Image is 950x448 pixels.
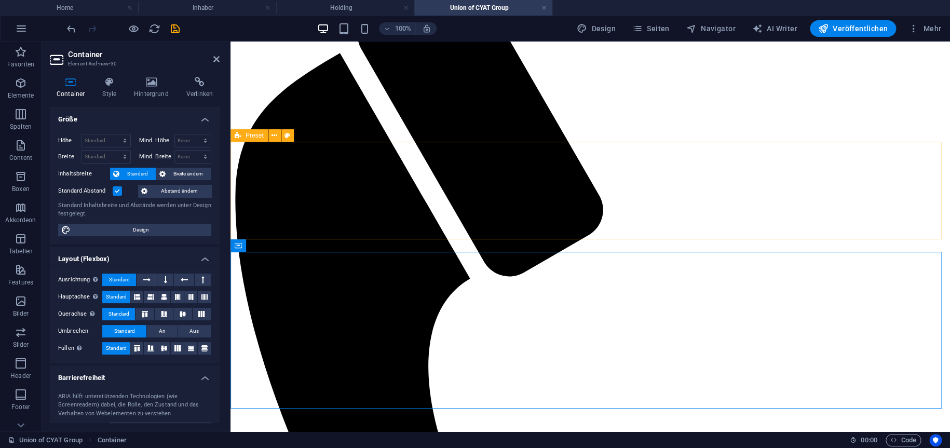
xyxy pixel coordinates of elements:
label: Standard Abstand [58,185,113,197]
p: Features [8,278,33,287]
i: Bei Größenänderung Zoomstufe automatisch an das gewählte Gerät anpassen. [422,24,431,33]
label: Breite [58,154,82,159]
span: Breite ändern [169,168,208,180]
span: Seiten [632,23,670,34]
button: Veröffentlichen [810,20,896,37]
label: Hauptachse [58,291,102,303]
p: Boxen [12,185,30,193]
h4: Verlinken [180,77,220,99]
button: Standard [102,291,130,303]
span: Design [74,224,208,236]
p: Content [9,154,32,162]
span: Preset [246,132,264,139]
i: Save (Ctrl+S) [169,23,181,35]
span: Navigator [686,23,736,34]
button: AI Writer [748,20,802,37]
p: Tabellen [9,247,33,255]
span: : [868,436,870,444]
span: An [159,325,166,337]
a: Klick, um Auswahl aufzuheben. Doppelklick öffnet Seitenverwaltung [8,434,83,446]
span: Design [577,23,616,34]
p: Bilder [13,309,29,318]
button: Standard [102,274,136,286]
h4: Größe [50,107,220,126]
p: Spalten [10,123,32,131]
p: Akkordeon [5,216,36,224]
button: Breite ändern [156,168,211,180]
button: Usercentrics [929,434,942,446]
span: AI Writer [752,23,797,34]
label: Umbrechen [58,325,102,337]
span: Aus [189,325,199,337]
button: Design [58,224,211,236]
button: Standard [102,308,135,320]
button: Klicke hier, um den Vorschau-Modus zu verlassen [127,22,140,35]
h4: Union of CYAT Group [414,2,552,13]
span: Standard [108,308,129,320]
label: Querachse [58,308,102,320]
button: Standard [102,342,130,355]
span: Standard [106,291,127,303]
span: Klick zum Auswählen. Doppelklick zum Bearbeiten [98,434,127,446]
span: Standard [114,325,135,337]
button: save [169,22,181,35]
button: An [147,325,177,337]
h6: 100% [395,22,411,35]
label: Inhaltsbreite [58,168,110,180]
span: Abstand ändern [151,185,208,197]
p: Footer [11,403,30,411]
p: Slider [13,341,29,349]
label: Mind. Breite [139,154,174,159]
div: Design (Strg+Alt+Y) [573,20,620,37]
label: Höhe [58,138,82,143]
span: Standard [106,342,127,355]
p: Favoriten [7,60,34,69]
button: Navigator [682,20,740,37]
h3: Element #ed-new-30 [68,59,199,69]
button: undo [65,22,77,35]
span: Mehr [908,23,941,34]
span: Standard [109,274,130,286]
h4: Holding [276,2,414,13]
button: Design [573,20,620,37]
nav: breadcrumb [98,434,127,446]
span: Rolle [58,422,82,435]
label: Füllen [58,342,102,355]
div: Standard Inhaltsbreite und Abstände werden unter Design festgelegt. [58,201,211,219]
h4: Hintergrund [127,77,180,99]
p: Elemente [8,91,34,100]
span: Standard [123,168,153,180]
button: reload [148,22,160,35]
p: Header [10,372,31,380]
span: Veröffentlichen [818,23,888,34]
button: Abstand ändern [138,185,211,197]
h4: Barrierefreiheit [50,365,220,384]
span: Code [890,434,916,446]
button: Mehr [904,20,945,37]
label: Ausrichtung [58,274,102,286]
i: Rückgängig: Element hinzufügen (Strg+Z) [65,23,77,35]
span: 00 00 [861,434,877,446]
button: Seiten [628,20,674,37]
h4: Style [96,77,127,99]
div: ARIA hilft unterstützenden Technologien (wie Screenreadern) dabei, die Rolle, den Zustand und das... [58,392,211,418]
button: Standard [102,325,146,337]
button: Standard [110,168,156,180]
button: Code [886,434,921,446]
h4: Inhaber [138,2,276,13]
h4: Container [50,77,96,99]
h4: Layout (Flexbox) [50,247,220,265]
h6: Session-Zeit [850,434,877,446]
i: Seite neu laden [148,23,160,35]
h2: Container [68,50,220,59]
label: Mind. Höhe [139,138,174,143]
button: Aus [178,325,211,337]
button: 100% [379,22,416,35]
